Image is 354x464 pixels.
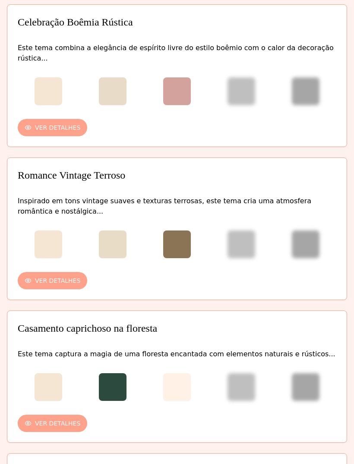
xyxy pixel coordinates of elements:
[18,272,87,290] button: VER DETALHES
[18,16,336,29] h3: Celebração Boêmia Rústica
[18,43,336,64] p: Este tema combina a elegância de espírito livre do estilo boêmio com o calor da decoração rústica...
[18,119,87,137] button: VER DETALHES
[18,169,336,182] h3: Romance Vintage Terroso
[18,415,87,432] button: VER DETALHES
[18,349,336,360] p: Este tema captura a magia de uma floresta encantada com elementos naturais e rústicos...
[18,322,336,336] h3: Casamento caprichoso na floresta
[18,196,336,217] p: Inspirado em tons vintage suaves e texturas terrosas, este tema cria uma atmosfera romântica e no...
